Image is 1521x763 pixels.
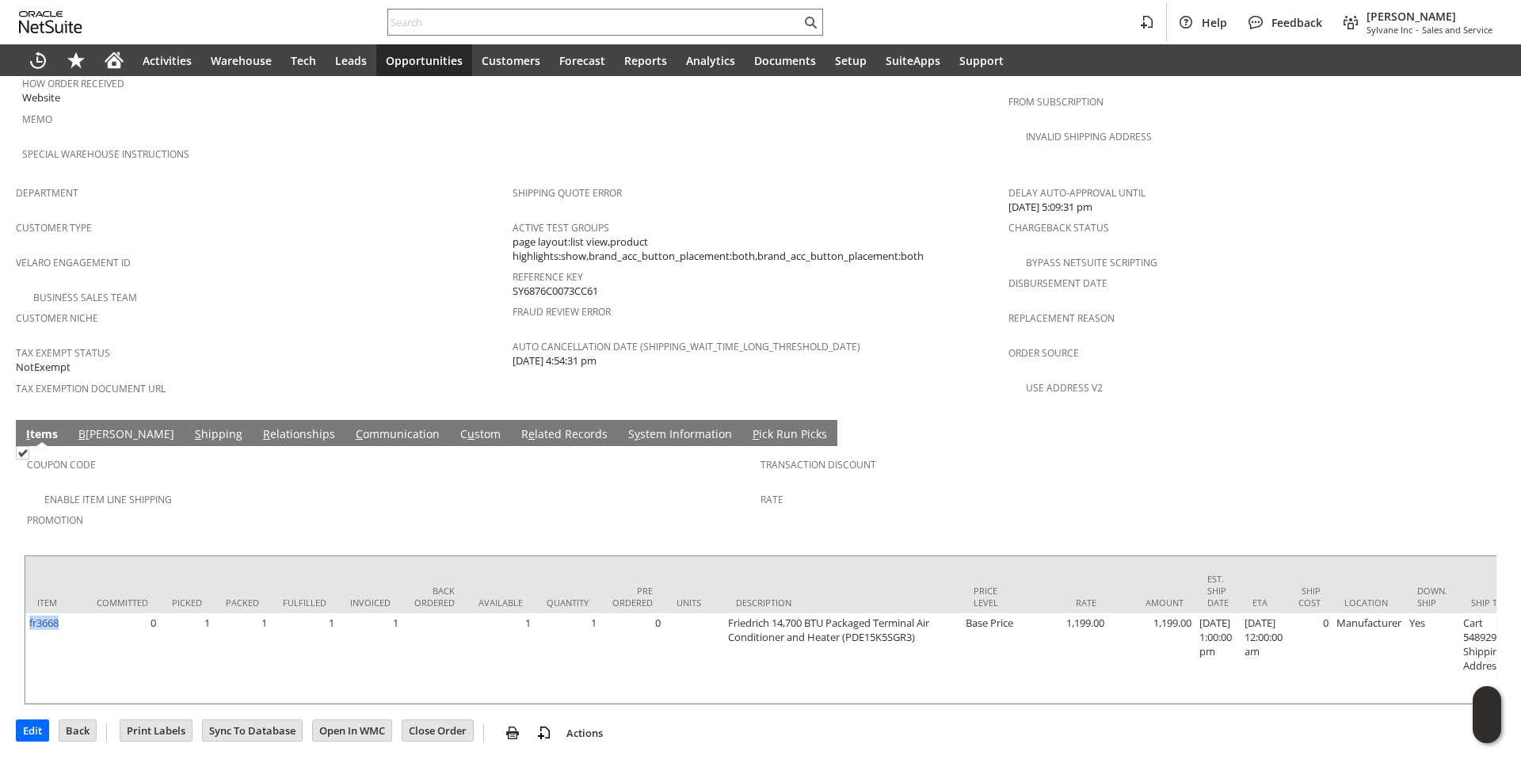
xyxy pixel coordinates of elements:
a: Tech [281,44,326,76]
div: Pre Ordered [612,585,653,608]
a: Warehouse [201,44,281,76]
td: 0 [1287,613,1332,704]
a: Bypass NetSuite Scripting [1026,256,1157,269]
span: [PERSON_NAME] [1367,9,1492,24]
div: Fulfilled [283,597,326,608]
a: Customer Niche [16,311,98,325]
td: Friedrich 14,700 BTU Packaged Terminal Air Conditioner and Heater (PDE15K5SGR3) [724,613,962,704]
span: Documents [754,53,816,68]
a: Reports [615,44,677,76]
div: Picked [172,597,202,608]
span: Sales and Service [1422,24,1492,36]
td: 0 [85,613,160,704]
a: Disbursement Date [1008,277,1107,290]
span: SuiteApps [886,53,940,68]
a: Auto Cancellation Date (shipping_wait_time_long_threshold_date) [513,340,860,353]
span: y [635,426,640,441]
div: Back Ordered [414,585,455,608]
svg: Shortcuts [67,51,86,70]
span: I [26,426,30,441]
span: Feedback [1271,15,1322,30]
div: Est. Ship Date [1207,573,1229,608]
span: Warehouse [211,53,272,68]
span: S [195,426,201,441]
a: Forecast [550,44,615,76]
span: u [467,426,475,441]
div: Units [677,597,712,608]
a: Promotion [27,513,83,527]
a: Shipping Quote Error [513,186,622,200]
a: Recent Records [19,44,57,76]
a: Invalid Shipping Address [1026,130,1152,143]
td: Cart 5489294: Shipping Address [1459,613,1519,704]
a: Actions [560,726,609,740]
td: 1 [535,613,600,704]
iframe: Click here to launch Oracle Guided Learning Help Panel [1473,686,1501,743]
div: Rate [1033,597,1096,608]
span: Tech [291,53,316,68]
svg: logo [19,11,82,33]
span: page layout:list view,product highlights:show,brand_acc_button_placement:both,brand_acc_button_pl... [513,235,1001,264]
a: Department [16,186,78,200]
span: Help [1202,15,1227,30]
div: Shortcuts [57,44,95,76]
td: Yes [1405,613,1459,704]
a: Shipping [191,426,246,444]
td: 0 [600,613,665,704]
div: Ship Cost [1298,585,1321,608]
a: Coupon Code [27,458,96,471]
td: 1 [271,613,338,704]
a: Customers [472,44,550,76]
div: Invoiced [350,597,391,608]
a: Analytics [677,44,745,76]
span: Activities [143,53,192,68]
a: Active Test Groups [513,221,609,235]
span: Website [22,90,60,105]
div: Down. Ship [1417,585,1447,608]
a: Items [22,426,62,444]
a: Activities [133,44,201,76]
td: Manufacturer [1332,613,1405,704]
a: Rate [760,493,783,506]
a: Business Sales Team [33,291,137,304]
div: Quantity [547,597,589,608]
a: From Subscription [1008,95,1104,109]
a: Support [950,44,1013,76]
a: Relationships [259,426,339,444]
a: Order Source [1008,346,1079,360]
span: Analytics [686,53,735,68]
a: Custom [456,426,505,444]
a: fr3668 [29,616,59,630]
input: Open In WMC [313,720,391,741]
a: System Information [624,426,736,444]
a: Use Address V2 [1026,381,1103,395]
span: P [753,426,759,441]
span: Oracle Guided Learning Widget. To move around, please hold and drag [1473,715,1501,744]
span: C [356,426,363,441]
span: NotExempt [16,360,71,375]
div: Available [478,597,523,608]
a: Tax Exemption Document URL [16,382,166,395]
svg: Home [105,51,124,70]
svg: Recent Records [29,51,48,70]
svg: Search [801,13,820,32]
a: Delay Auto-Approval Until [1008,186,1146,200]
img: Checked [16,446,29,460]
img: add-record.svg [535,723,554,742]
div: Price Level [974,585,1009,608]
span: Reports [624,53,667,68]
span: R [263,426,270,441]
span: Leads [335,53,367,68]
div: Amount [1120,597,1184,608]
input: Edit [17,720,48,741]
input: Back [59,720,96,741]
div: Ship To [1471,597,1507,608]
td: 1 [160,613,214,704]
input: Print Labels [120,720,192,741]
a: How Order Received [22,77,124,90]
a: Velaro Engagement ID [16,256,131,269]
span: SY6876C0073CC61 [513,284,598,299]
span: Setup [835,53,867,68]
a: Pick Run Picks [749,426,831,444]
a: Memo [22,113,52,126]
